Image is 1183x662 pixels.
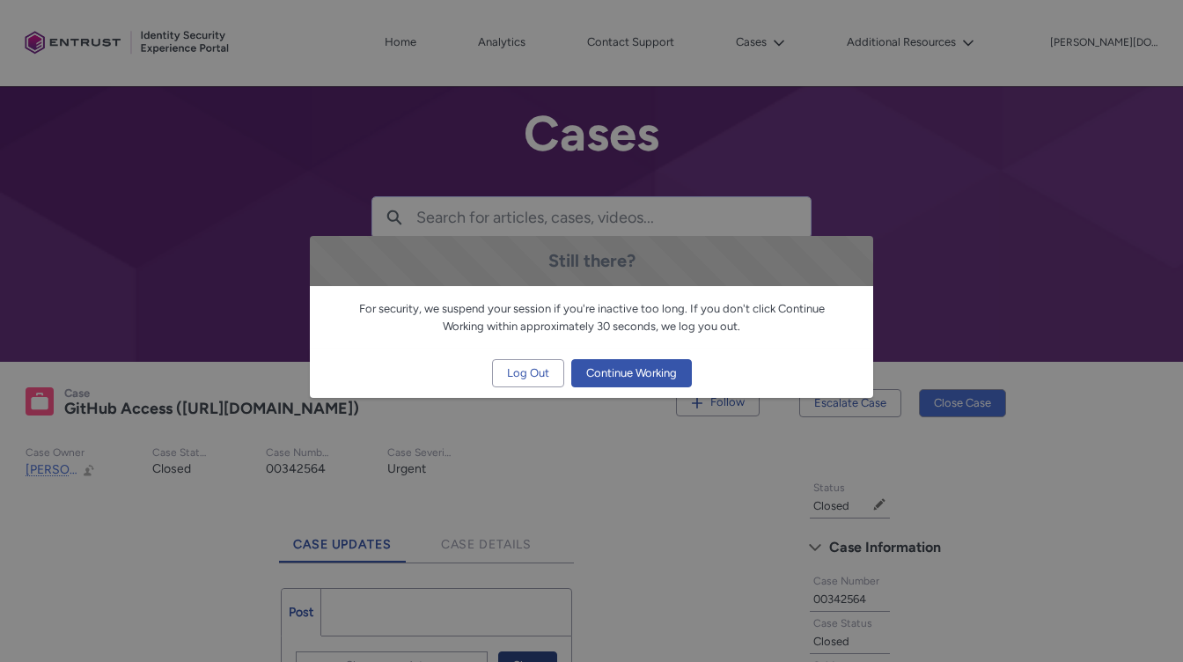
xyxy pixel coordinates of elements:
span: Log Out [507,360,549,386]
button: Log Out [492,359,564,387]
span: Continue Working [586,360,677,386]
button: Continue Working [571,359,692,387]
span: Still there? [548,250,636,271]
span: For security, we suspend your session if you're inactive too long. If you don't click Continue Wo... [359,302,825,333]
